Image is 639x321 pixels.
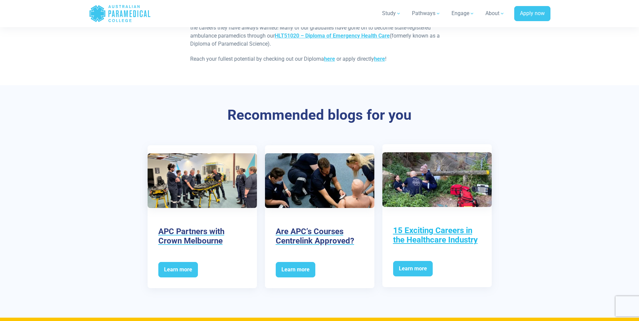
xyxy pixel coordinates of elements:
[123,107,516,124] h3: Recommended blogs for you
[374,56,385,62] a: here
[408,4,445,23] a: Pathways
[393,261,433,276] span: Learn more
[265,145,374,288] a: Are APC’s Courses Centrelink Approved? Learn more
[382,152,492,207] img: 15 Exciting Careers in the Healthcare Industry
[378,4,405,23] a: Study
[158,227,246,246] h3: APC Partners with Crown Melbourne
[514,6,550,21] a: Apply now
[324,56,335,62] a: here
[190,16,449,48] p: APC has over 10 years of experience within the education sector, training thousands of individual...
[275,33,390,39] a: HLT51020 – Diploma of Emergency Health Care
[276,227,364,246] h3: Are APC’s Courses Centrelink Approved?
[382,144,492,287] a: 15 Exciting Careers in the Healthcare Industry Learn more
[148,145,257,288] a: APC Partners with Crown Melbourne Learn more
[148,153,257,208] img: APC Partners with Crown Melbourne
[481,4,509,23] a: About
[89,3,151,24] a: Australian Paramedical College
[447,4,479,23] a: Engage
[276,262,315,277] span: Learn more
[190,55,449,63] p: Reach your fullest potential by checking out our Diploma or apply directly !
[265,153,374,208] img: Are APC’s Courses Centrelink Approved?
[158,262,198,277] span: Learn more
[393,226,481,245] h3: 15 Exciting Careers in the Healthcare Industry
